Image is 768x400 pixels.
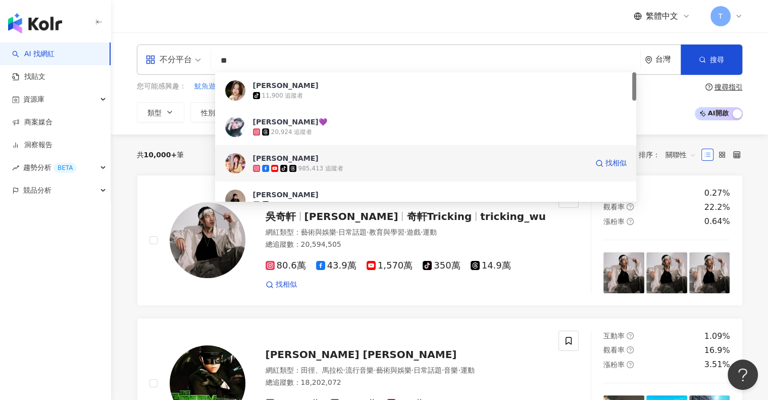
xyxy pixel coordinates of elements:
span: question-circle [627,218,634,225]
span: 繁體中文 [646,11,678,22]
span: 350萬 [423,260,460,271]
span: 搜尋 [710,56,724,64]
img: post-image [689,252,730,293]
span: [PERSON_NAME] [PERSON_NAME] [266,348,457,361]
div: 網紅類型 ： [266,366,547,376]
a: 找相似 [595,153,627,173]
span: 10,000+ [144,151,177,159]
span: 吳奇軒 [266,210,296,223]
span: 您可能感興趣： [137,81,186,92]
img: KOL Avatar [225,117,245,137]
span: [PERSON_NAME] [304,210,398,223]
span: 競品分析 [23,179,52,202]
span: · [374,366,376,374]
span: T [718,11,723,22]
a: KOL Avatar吳奇軒[PERSON_NAME]奇軒Trickingtricking_wu網紅類型：藝術與娛樂·日常話題·教育與學習·遊戲·運動總追蹤數：20,594,50580.6萬43.... [137,175,743,306]
span: question-circle [627,203,634,210]
span: 日常話題 [414,366,442,374]
div: 排序： [639,147,701,163]
iframe: Help Scout Beacon - Open [728,360,758,390]
span: 藝術與娛樂 [301,228,336,236]
div: [PERSON_NAME] [253,153,319,163]
div: 20,924 追蹤者 [271,128,313,137]
span: question-circle [705,83,712,91]
span: 1,570萬 [367,260,413,271]
span: 藝術與娛樂 [376,366,411,374]
span: · [404,228,406,236]
span: 教育與學習 [369,228,404,236]
span: question-circle [627,361,634,368]
div: 共 筆 [137,151,184,159]
a: searchAI 找網紅 [12,49,55,59]
button: 搜尋 [681,45,742,75]
span: 音樂 [444,366,458,374]
div: 0.27% [704,188,730,199]
span: 遊戲 [406,228,421,236]
span: tricking_wu [480,210,546,223]
a: 找貼文 [12,72,45,82]
div: 網紅類型 ： [266,228,547,238]
img: post-image [603,252,644,293]
span: 流行音樂 [345,366,374,374]
span: question-circle [627,346,634,353]
a: 找相似 [266,280,297,290]
div: [PERSON_NAME]💜 [253,117,327,127]
img: KOL Avatar [225,153,245,173]
span: · [411,366,413,374]
img: KOL Avatar [225,190,245,210]
span: 觀看率 [603,346,625,354]
span: 運動 [423,228,437,236]
span: 資源庫 [23,88,44,111]
span: · [336,228,338,236]
span: 趨勢分析 [23,156,77,179]
span: 田徑、馬拉松 [301,366,343,374]
span: 找相似 [605,158,627,168]
div: 11,900 追蹤者 [262,92,303,100]
div: 台灣 [655,55,681,64]
span: · [421,228,423,236]
span: 關聯性 [665,147,696,163]
div: [PERSON_NAME] [253,190,319,200]
span: 奇軒Tricking [406,210,472,223]
span: 互動率 [603,332,625,340]
div: 1,916 追蹤者 [271,201,309,209]
div: 總追蹤數 ： 18,202,072 [266,378,547,388]
span: 類型 [147,109,162,117]
div: 985,413 追蹤者 [298,164,343,173]
button: 性別 [190,102,238,122]
img: KOL Avatar [225,80,245,101]
div: [PERSON_NAME] [253,80,319,91]
div: 搜尋指引 [714,83,743,91]
span: question-circle [627,332,634,339]
span: rise [12,164,19,171]
span: · [442,366,444,374]
span: appstore [145,55,156,65]
a: 洞察報告 [12,140,53,150]
div: 1.09% [704,331,730,342]
span: 80.6萬 [266,260,306,271]
div: BETA [54,163,77,173]
span: 運動 [460,366,475,374]
span: 43.9萬 [316,260,356,271]
span: 14.9萬 [471,260,511,271]
span: environment [645,56,652,64]
span: 日常話題 [338,228,367,236]
button: 類型 [137,102,184,122]
span: 性別 [201,109,215,117]
div: 不分平台 [145,52,192,68]
span: · [343,366,345,374]
span: 魷魚遊戲等級 [194,81,237,92]
span: · [367,228,369,236]
span: · [458,366,460,374]
span: 漲粉率 [603,217,625,226]
div: 22.2% [704,202,730,213]
img: post-image [646,252,687,293]
a: 商案媒合 [12,117,53,127]
div: 0.64% [704,216,730,227]
img: logo [8,13,62,33]
div: 3.51% [704,359,730,370]
button: 魷魚遊戲等級 [194,81,237,92]
div: 總追蹤數 ： 20,594,505 [266,240,547,250]
div: 16.9% [704,345,730,356]
span: 漲粉率 [603,361,625,369]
